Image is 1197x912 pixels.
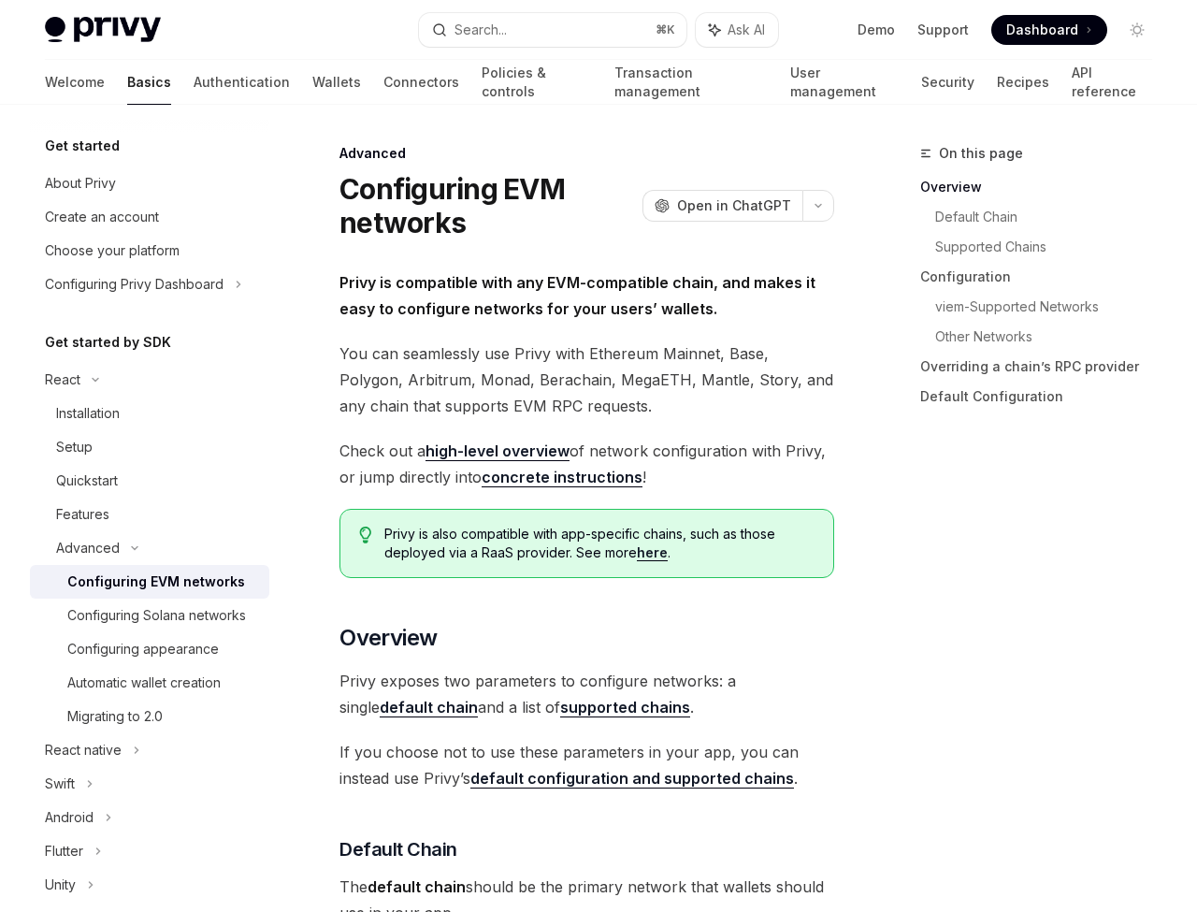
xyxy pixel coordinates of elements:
[67,638,219,660] div: Configuring appearance
[425,442,570,461] a: high-level overview
[45,17,161,43] img: light logo
[1122,15,1152,45] button: Toggle dark mode
[560,698,690,717] strong: supported chains
[45,773,75,795] div: Swift
[920,382,1167,412] a: Default Configuration
[935,322,1167,352] a: Other Networks
[30,430,269,464] a: Setup
[67,705,163,728] div: Migrating to 2.0
[45,206,159,228] div: Create an account
[482,60,592,105] a: Policies & controls
[384,525,815,562] span: Privy is also compatible with app-specific chains, such as those deployed via a RaaS provider. Se...
[560,698,690,717] a: supported chains
[45,172,116,195] div: About Privy
[642,190,802,222] button: Open in ChatGPT
[935,202,1167,232] a: Default Chain
[30,700,269,733] a: Migrating to 2.0
[45,806,94,829] div: Android
[339,340,834,419] span: You can seamlessly use Privy with Ethereum Mainnet, Base, Polygon, Arbitrum, Monad, Berachain, Me...
[359,527,372,543] svg: Tip
[380,698,478,717] a: default chain
[339,739,834,791] span: If you choose not to use these parameters in your app, you can instead use Privy’s .
[45,239,180,262] div: Choose your platform
[45,874,76,896] div: Unity
[935,232,1167,262] a: Supported Chains
[194,60,290,105] a: Authentication
[56,402,120,425] div: Installation
[30,166,269,200] a: About Privy
[1006,21,1078,39] span: Dashboard
[56,503,109,526] div: Features
[482,468,642,487] a: concrete instructions
[935,292,1167,322] a: viem-Supported Networks
[30,397,269,430] a: Installation
[56,436,93,458] div: Setup
[339,273,815,318] strong: Privy is compatible with any EVM-compatible chain, and makes it easy to configure networks for yo...
[790,60,899,105] a: User management
[127,60,171,105] a: Basics
[614,60,767,105] a: Transaction management
[45,60,105,105] a: Welcome
[917,21,969,39] a: Support
[656,22,675,37] span: ⌘ K
[339,668,834,720] span: Privy exposes two parameters to configure networks: a single and a list of .
[45,369,80,391] div: React
[383,60,459,105] a: Connectors
[677,196,791,215] span: Open in ChatGPT
[30,632,269,666] a: Configuring appearance
[380,698,478,717] strong: default chain
[30,498,269,531] a: Features
[30,666,269,700] a: Automatic wallet creation
[858,21,895,39] a: Demo
[45,739,122,761] div: React native
[67,604,246,627] div: Configuring Solana networks
[997,60,1049,105] a: Recipes
[45,135,120,157] h5: Get started
[991,15,1107,45] a: Dashboard
[454,19,507,41] div: Search...
[637,544,668,561] a: here
[921,60,974,105] a: Security
[920,352,1167,382] a: Overriding a chain’s RPC provider
[30,234,269,268] a: Choose your platform
[339,144,834,163] div: Advanced
[30,200,269,234] a: Create an account
[45,273,224,296] div: Configuring Privy Dashboard
[339,836,457,862] span: Default Chain
[45,331,171,354] h5: Get started by SDK
[312,60,361,105] a: Wallets
[339,172,635,239] h1: Configuring EVM networks
[56,470,118,492] div: Quickstart
[696,13,778,47] button: Ask AI
[30,464,269,498] a: Quickstart
[939,142,1023,165] span: On this page
[470,769,794,789] a: default configuration and supported chains
[920,262,1167,292] a: Configuration
[339,623,437,653] span: Overview
[368,877,466,896] strong: default chain
[67,672,221,694] div: Automatic wallet creation
[339,438,834,490] span: Check out a of network configuration with Privy, or jump directly into !
[56,537,120,559] div: Advanced
[728,21,765,39] span: Ask AI
[30,565,269,599] a: Configuring EVM networks
[30,599,269,632] a: Configuring Solana networks
[419,13,686,47] button: Search...⌘K
[920,172,1167,202] a: Overview
[67,571,245,593] div: Configuring EVM networks
[45,840,83,862] div: Flutter
[1072,60,1152,105] a: API reference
